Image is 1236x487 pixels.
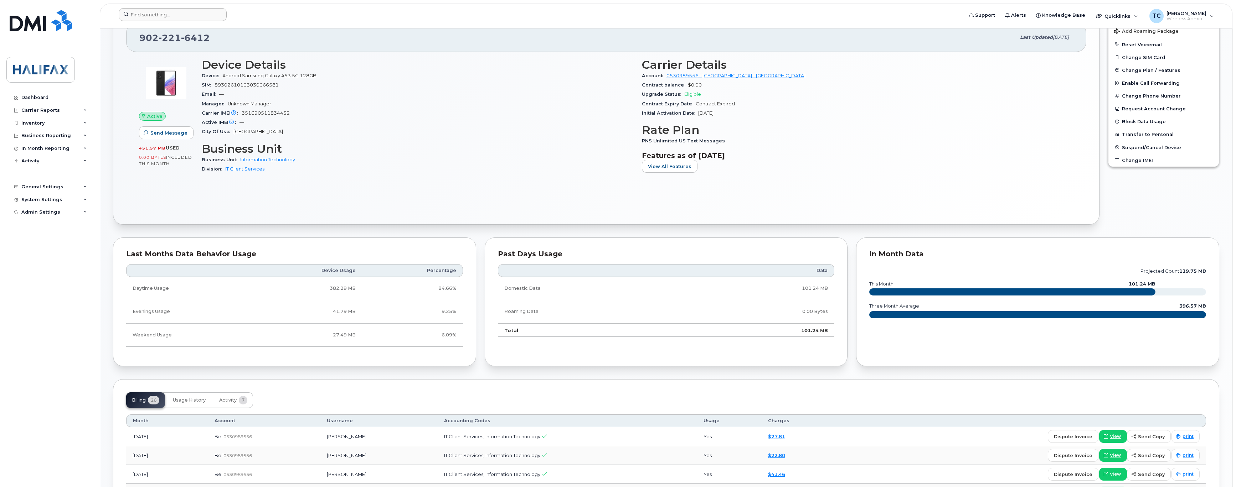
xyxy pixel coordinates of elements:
[762,414,838,427] th: Charges
[202,142,633,155] h3: Business Unit
[362,324,463,347] td: 6.09%
[139,146,166,151] span: 451.57 MB
[869,251,1206,258] div: In Month Data
[1099,430,1127,443] a: view
[1110,433,1121,440] span: view
[1127,449,1171,462] button: send copy
[1127,430,1171,443] button: send copy
[250,300,362,323] td: 41.79 MB
[126,300,250,323] td: Evenings Usage
[444,434,540,439] span: IT Client Services, Information Technology
[223,453,252,458] span: 0530989556
[1183,452,1194,459] span: print
[642,124,1073,136] h3: Rate Plan
[438,414,697,427] th: Accounting Codes
[1183,433,1194,440] span: print
[1054,433,1092,440] span: dispute invoice
[1000,8,1031,22] a: Alerts
[1042,12,1085,19] span: Knowledge Base
[1122,80,1180,86] span: Enable Call Forwarding
[1054,471,1092,478] span: dispute invoice
[698,110,714,116] span: [DATE]
[1144,9,1219,23] div: Tammy Currie
[1110,452,1121,459] span: view
[642,73,666,78] span: Account
[648,163,691,170] span: View All Features
[250,277,362,300] td: 382.29 MB
[1140,268,1206,274] text: projected count
[1122,145,1181,150] span: Suspend/Cancel Device
[1179,303,1206,309] text: 396.57 MB
[202,110,242,116] span: Carrier IMEI
[1171,449,1200,462] a: print
[228,101,271,106] span: Unknown Manager
[362,264,463,277] th: Percentage
[215,452,223,458] span: Bell
[126,251,463,258] div: Last Months Data Behavior Usage
[642,160,697,173] button: View All Features
[1183,471,1194,477] span: print
[1179,268,1206,274] tspan: 119.75 MB
[1048,449,1098,462] button: dispute invoice
[869,281,893,287] text: this month
[242,110,290,116] span: 351690511834452
[208,414,320,427] th: Account
[150,130,187,136] span: Send Message
[768,452,785,458] a: $22.80
[233,129,283,134] span: [GEOGRAPHIC_DATA]
[1108,51,1219,64] button: Change SIM Card
[239,396,247,404] span: 7
[1108,154,1219,167] button: Change IMEI
[126,300,463,323] tr: Weekdays from 6:00pm to 8:00am
[202,82,215,88] span: SIM
[1122,67,1180,73] span: Change Plan / Features
[1108,128,1219,141] button: Transfer to Personal
[126,427,208,446] td: [DATE]
[1031,8,1090,22] a: Knowledge Base
[1114,28,1179,35] span: Add Roaming Package
[696,101,735,106] span: Contract Expired
[1138,471,1165,478] span: send copy
[202,157,240,162] span: Business Unit
[139,126,194,139] button: Send Message
[362,300,463,323] td: 9.25%
[1152,12,1161,20] span: TC
[1011,12,1026,19] span: Alerts
[1108,102,1219,115] button: Request Account Change
[666,73,805,78] a: 0530989556 - [GEOGRAPHIC_DATA] - [GEOGRAPHIC_DATA]
[684,277,834,300] td: 101.24 MB
[642,110,698,116] span: Initial Activation Date
[768,471,785,477] a: $41.46
[145,62,187,105] img: image20231002-3703462-kjv75p.jpeg
[1091,9,1143,23] div: Quicklinks
[126,446,208,465] td: [DATE]
[498,324,685,337] td: Total
[202,58,633,71] h3: Device Details
[642,58,1073,71] h3: Carrier Details
[1167,10,1206,16] span: [PERSON_NAME]
[1108,77,1219,89] button: Enable Call Forwarding
[1099,449,1127,462] a: view
[362,277,463,300] td: 84.66%
[1053,35,1069,40] span: [DATE]
[642,138,729,143] span: PNS Unlimited US Text Messages
[139,32,210,43] span: 902
[223,434,252,439] span: 0530989556
[1138,433,1165,440] span: send copy
[215,471,223,477] span: Bell
[126,465,208,484] td: [DATE]
[126,277,250,300] td: Daytime Usage
[1171,430,1200,443] a: print
[202,129,233,134] span: City Of Use
[1048,430,1098,443] button: dispute invoice
[1138,452,1165,459] span: send copy
[320,427,437,446] td: [PERSON_NAME]
[697,465,762,484] td: Yes
[964,8,1000,22] a: Support
[126,324,250,347] td: Weekend Usage
[240,120,244,125] span: —
[202,73,222,78] span: Device
[320,465,437,484] td: [PERSON_NAME]
[250,324,362,347] td: 27.49 MB
[642,151,1073,160] h3: Features as of [DATE]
